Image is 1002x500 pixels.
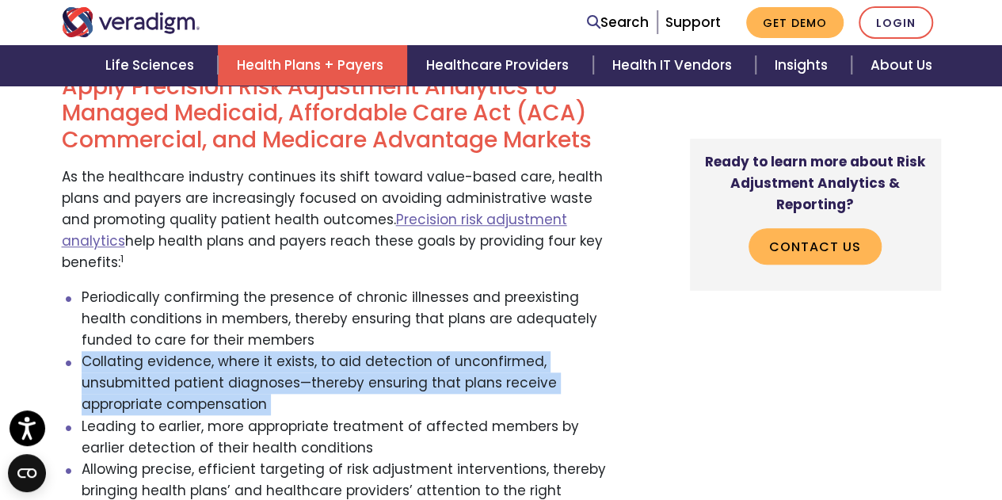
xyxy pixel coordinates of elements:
[756,45,852,86] a: Insights
[749,229,882,265] a: Contact Us
[587,12,649,33] a: Search
[62,74,614,154] h2: Apply Precision Risk Adjustment Analytics to Managed Medicaid, Affordable Care Act (ACA) Commerci...
[82,287,614,352] li: Periodically confirming the presence of chronic illnesses and preexisting health conditions in me...
[8,454,46,492] button: Open CMP widget
[62,7,200,37] img: Veradigm logo
[407,45,592,86] a: Healthcare Providers
[859,6,933,39] a: Login
[218,45,407,86] a: Health Plans + Payers
[852,45,951,86] a: About Us
[86,45,218,86] a: Life Sciences
[746,7,844,38] a: Get Demo
[120,252,124,265] sup: 1
[593,45,756,86] a: Health IT Vendors
[698,386,983,481] iframe: Drift Chat Widget
[82,351,614,416] li: Collating evidence, where it exists, to aid detection of unconfirmed, unsubmitted patient diagnos...
[705,152,925,214] strong: Ready to learn more about Risk Adjustment Analytics & Reporting?
[62,166,614,274] p: As the healthcare industry continues its shift toward value-based care, health plans and payers a...
[665,13,721,32] a: Support
[82,416,614,459] li: Leading to earlier, more appropriate treatment of affected members by earlier detection of their ...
